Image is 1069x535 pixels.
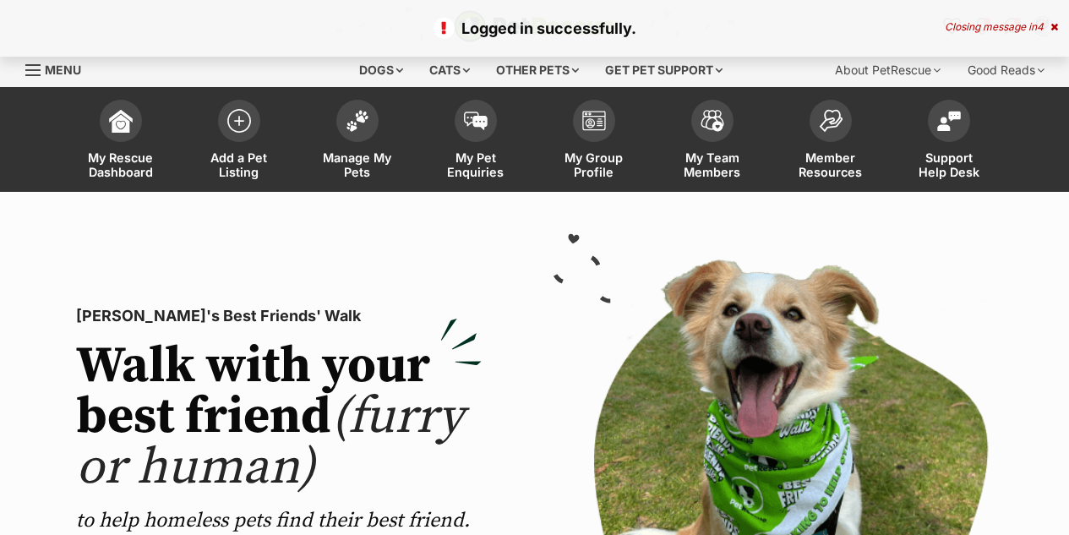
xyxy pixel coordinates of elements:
a: My Rescue Dashboard [62,91,180,192]
span: My Team Members [674,150,750,179]
div: About PetRescue [823,53,952,87]
span: Member Resources [793,150,869,179]
div: Cats [417,53,482,87]
a: Support Help Desk [890,91,1008,192]
img: member-resources-icon-8e73f808a243e03378d46382f2149f9095a855e16c252ad45f914b54edf8863c.svg [819,109,843,132]
a: Menu [25,53,93,84]
a: My Pet Enquiries [417,91,535,192]
h2: Walk with your best friend [76,341,482,494]
img: manage-my-pets-icon-02211641906a0b7f246fdf0571729dbe1e7629f14944591b6c1af311fb30b64b.svg [346,110,369,132]
span: My Rescue Dashboard [83,150,159,179]
a: Manage My Pets [298,91,417,192]
span: Support Help Desk [911,150,987,179]
span: My Pet Enquiries [438,150,514,179]
a: Add a Pet Listing [180,91,298,192]
p: to help homeless pets find their best friend. [76,507,482,534]
p: [PERSON_NAME]'s Best Friends' Walk [76,304,482,328]
span: Add a Pet Listing [201,150,277,179]
img: add-pet-listing-icon-0afa8454b4691262ce3f59096e99ab1cd57d4a30225e0717b998d2c9b9846f56.svg [227,109,251,133]
a: Member Resources [772,91,890,192]
span: My Group Profile [556,150,632,179]
a: My Team Members [653,91,772,192]
div: Other pets [484,53,591,87]
span: (furry or human) [76,385,464,500]
img: group-profile-icon-3fa3cf56718a62981997c0bc7e787c4b2cf8bcc04b72c1350f741eb67cf2f40e.svg [582,111,606,131]
img: dashboard-icon-eb2f2d2d3e046f16d808141f083e7271f6b2e854fb5c12c21221c1fb7104beca.svg [109,109,133,133]
span: Menu [45,63,81,77]
img: pet-enquiries-icon-7e3ad2cf08bfb03b45e93fb7055b45f3efa6380592205ae92323e6603595dc1f.svg [464,112,488,130]
a: My Group Profile [535,91,653,192]
img: help-desk-icon-fdf02630f3aa405de69fd3d07c3f3aa587a6932b1a1747fa1d2bba05be0121f9.svg [937,111,961,131]
div: Good Reads [956,53,1056,87]
span: Manage My Pets [319,150,395,179]
div: Get pet support [593,53,734,87]
img: team-members-icon-5396bd8760b3fe7c0b43da4ab00e1e3bb1a5d9ba89233759b79545d2d3fc5d0d.svg [701,110,724,132]
div: Dogs [347,53,415,87]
